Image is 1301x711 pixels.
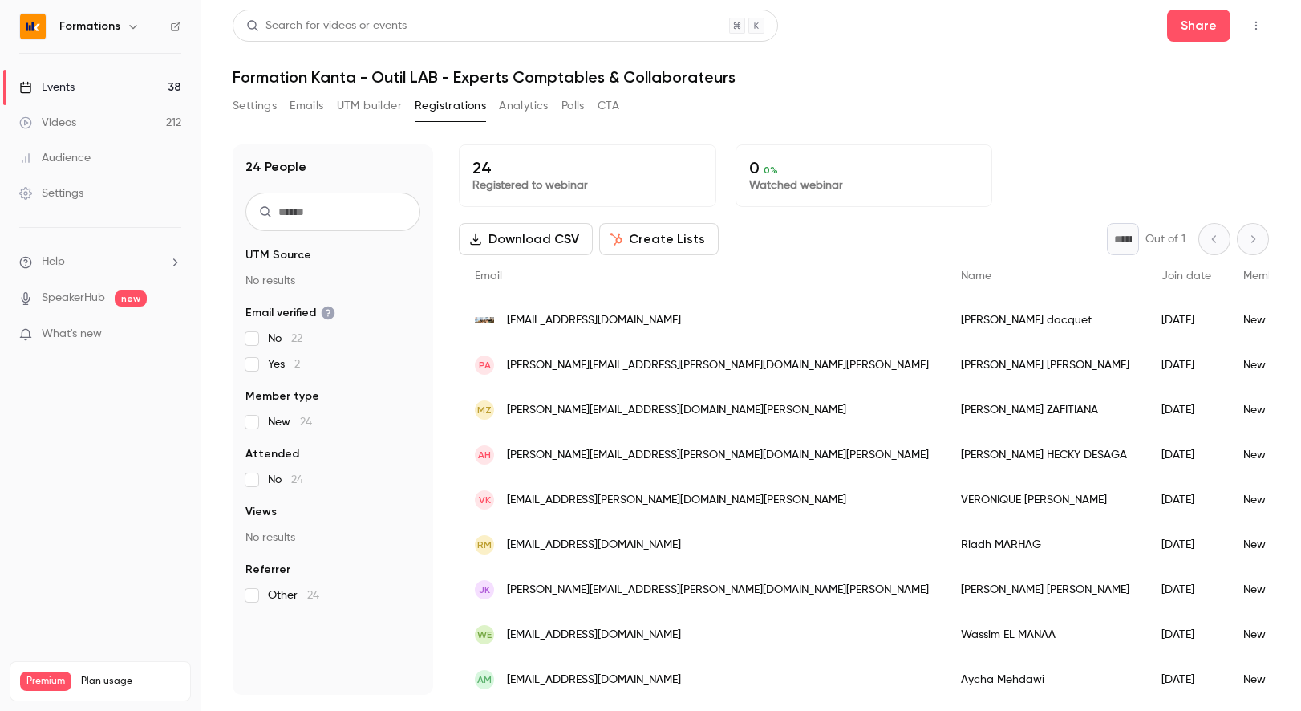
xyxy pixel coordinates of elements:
span: [PERSON_NAME][EMAIL_ADDRESS][DOMAIN_NAME][PERSON_NAME] [507,402,846,419]
p: Out of 1 [1145,231,1185,247]
iframe: Noticeable Trigger [162,327,181,342]
span: UTM Source [245,247,311,263]
li: help-dropdown-opener [19,254,181,270]
span: Views [245,504,277,520]
h1: 24 People [245,157,306,177]
button: Registrations [415,93,486,119]
div: Events [19,79,75,95]
h1: Formation Kanta - Outil LAB - Experts Comptables & Collaborateurs [233,67,1269,87]
span: [PERSON_NAME][EMAIL_ADDRESS][PERSON_NAME][DOMAIN_NAME][PERSON_NAME] [507,582,929,599]
div: [PERSON_NAME] [PERSON_NAME] [945,343,1145,388]
span: MZ [477,403,492,417]
span: Attended [245,446,299,462]
span: new [115,290,147,307]
span: What's new [42,326,102,343]
div: [DATE] [1145,433,1227,477]
button: Settings [233,93,277,119]
span: 24 [300,416,312,428]
button: Create Lists [599,223,719,255]
div: [DATE] [1145,612,1227,657]
div: [DATE] [1145,477,1227,522]
img: Formations [20,14,46,39]
p: Registered to webinar [472,177,703,193]
span: Email verified [245,305,335,321]
p: No results [245,273,420,289]
div: [PERSON_NAME] ZAFITIANA [945,388,1145,433]
span: Member type [245,388,319,404]
div: [DATE] [1145,343,1227,388]
span: Help [42,254,65,270]
h6: Formations [59,18,120,35]
div: Riadh MARHAG [945,522,1145,567]
button: Share [1167,10,1230,42]
button: Polls [561,93,585,119]
span: No [268,472,303,488]
section: facet-groups [245,247,420,603]
span: [EMAIL_ADDRESS][PERSON_NAME][DOMAIN_NAME][PERSON_NAME] [507,492,846,509]
span: 24 [307,590,319,601]
span: Email [475,270,502,282]
span: 2 [294,359,300,370]
span: [EMAIL_ADDRESS][DOMAIN_NAME] [507,537,681,554]
span: AM [477,672,492,687]
div: Audience [19,150,91,166]
span: Join date [1161,270,1211,282]
div: VERONIQUE [PERSON_NAME] [945,477,1145,522]
span: Name [961,270,991,282]
span: [EMAIL_ADDRESS][DOMAIN_NAME] [507,672,681,689]
span: PA [479,358,491,372]
p: Watched webinar [749,177,979,193]
span: [EMAIL_ADDRESS][DOMAIN_NAME] [507,627,681,644]
div: [PERSON_NAME] HECKY DESAGA [945,433,1145,477]
span: 0 % [764,165,778,176]
div: [PERSON_NAME] [PERSON_NAME] [945,567,1145,612]
span: Yes [268,356,300,372]
span: RM [477,538,492,552]
span: VK [479,493,491,507]
p: No results [245,530,420,546]
span: 22 [291,333,302,344]
div: [DATE] [1145,657,1227,702]
a: SpeakerHub [42,290,105,307]
span: [PERSON_NAME][EMAIL_ADDRESS][PERSON_NAME][DOMAIN_NAME][PERSON_NAME] [507,447,929,464]
span: No [268,331,302,347]
img: sefreco.fr [475,317,494,324]
p: 24 [472,158,703,177]
span: Premium [20,672,71,691]
span: Other [268,587,319,603]
span: [EMAIL_ADDRESS][DOMAIN_NAME] [507,312,681,329]
div: [DATE] [1145,388,1227,433]
div: [DATE] [1145,567,1227,612]
span: Plan usage [81,675,180,688]
div: Search for videos or events [246,18,407,35]
button: Download CSV [459,223,593,255]
span: Referrer [245,562,290,578]
button: CTA [598,93,619,119]
button: UTM builder [337,93,402,119]
div: Settings [19,185,83,201]
div: [PERSON_NAME] dacquet [945,298,1145,343]
span: New [268,414,312,430]
p: 0 [749,158,979,177]
div: Aycha Mehdawi [945,657,1145,702]
span: WE [477,628,492,642]
button: Analytics [499,93,549,119]
span: [PERSON_NAME][EMAIL_ADDRESS][PERSON_NAME][DOMAIN_NAME][PERSON_NAME] [507,357,929,374]
span: 24 [291,474,303,486]
div: [DATE] [1145,522,1227,567]
span: AH [478,448,491,462]
span: JK [479,583,490,597]
button: Emails [290,93,323,119]
div: Wassim EL MANAA [945,612,1145,657]
div: [DATE] [1145,298,1227,343]
div: Videos [19,115,76,131]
